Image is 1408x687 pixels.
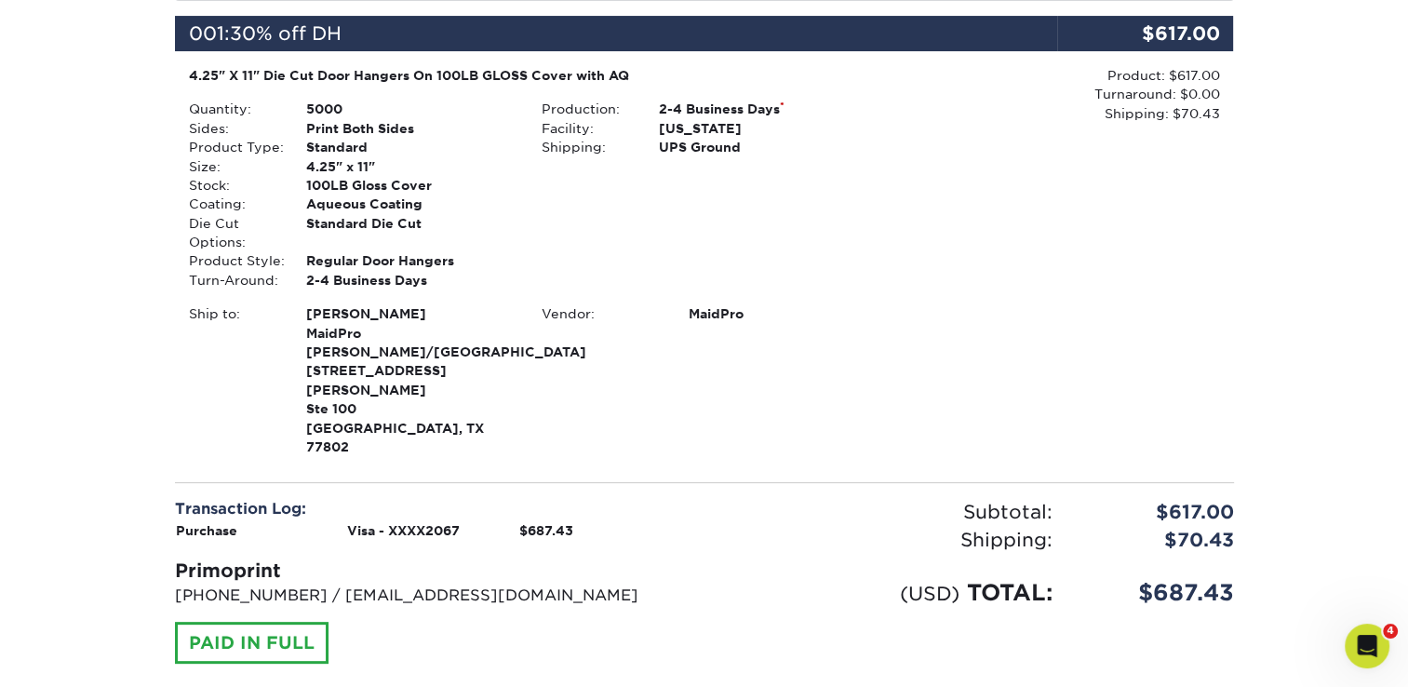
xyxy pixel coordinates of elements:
span: Ste 100 [306,399,514,418]
div: Product Type: [175,138,292,156]
div: Coating: [175,195,292,213]
div: Facility: [528,119,645,138]
span: [STREET_ADDRESS][PERSON_NAME] [306,361,514,399]
div: Shipping: [528,138,645,156]
div: Transaction Log: [175,498,691,520]
div: $687.43 [1066,576,1248,610]
iframe: Intercom live chat [1345,624,1389,668]
div: 2-4 Business Days [292,271,528,290]
div: [US_STATE] [645,119,880,138]
div: Production: [528,100,645,118]
div: 2-4 Business Days [645,100,880,118]
div: 100LB Gloss Cover [292,176,528,195]
div: Stock: [175,176,292,195]
span: [PERSON_NAME] [306,304,514,323]
div: Die Cut Options: [175,214,292,252]
strong: [GEOGRAPHIC_DATA], TX 77802 [306,304,514,454]
div: MaidPro [675,304,880,323]
div: Product Style: [175,251,292,270]
div: UPS Ground [645,138,880,156]
strong: Purchase [176,523,237,538]
span: MaidPro [PERSON_NAME]/[GEOGRAPHIC_DATA] [306,324,514,362]
div: Turn-Around: [175,271,292,290]
div: Subtotal: [704,498,1066,526]
div: Aqueous Coating [292,195,528,213]
span: TOTAL: [967,579,1053,606]
div: Standard Die Cut [292,214,528,252]
div: Standard [292,138,528,156]
div: Regular Door Hangers [292,251,528,270]
strong: Visa - XXXX2067 [347,523,460,538]
div: Product: $617.00 Turnaround: $0.00 Shipping: $70.43 [880,66,1219,123]
small: (USD) [900,582,959,605]
div: Primoprint [175,557,691,585]
p: [PHONE_NUMBER] / [EMAIL_ADDRESS][DOMAIN_NAME] [175,585,691,607]
div: Vendor: [528,304,675,323]
div: PAID IN FULL [175,622,329,665]
div: Ship to: [175,304,292,456]
div: $617.00 [1066,498,1248,526]
strong: $687.43 [519,523,573,538]
div: 4.25" x 11" [292,157,528,176]
div: $70.43 [1066,526,1248,554]
div: Quantity: [175,100,292,118]
div: Print Both Sides [292,119,528,138]
span: 30% off DH [230,22,342,45]
div: 4.25" X 11" Die Cut Door Hangers On 100LB GLOSS Cover with AQ [189,66,867,85]
div: $617.00 [1057,16,1234,51]
div: Sides: [175,119,292,138]
span: 4 [1383,624,1398,639]
div: Shipping: [704,526,1066,554]
div: 5000 [292,100,528,118]
div: 001: [175,16,1057,51]
div: Size: [175,157,292,176]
